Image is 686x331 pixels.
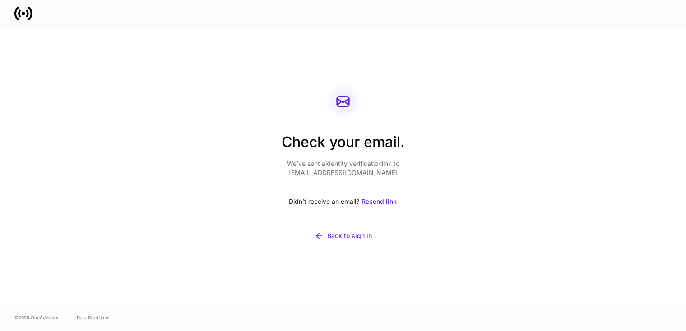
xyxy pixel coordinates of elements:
[77,314,110,321] a: Data Disclaimer
[327,231,372,240] div: Back to sign in
[361,192,397,211] button: Resend link
[14,314,59,321] span: © 2025 OneAdvisory
[282,132,405,159] h2: Check your email.
[282,226,405,246] button: Back to sign in
[282,192,405,211] div: Didn’t receive an email?
[362,197,397,206] div: Resend link
[282,159,405,177] p: We’ve sent a identity verification link to [EMAIL_ADDRESS][DOMAIN_NAME]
